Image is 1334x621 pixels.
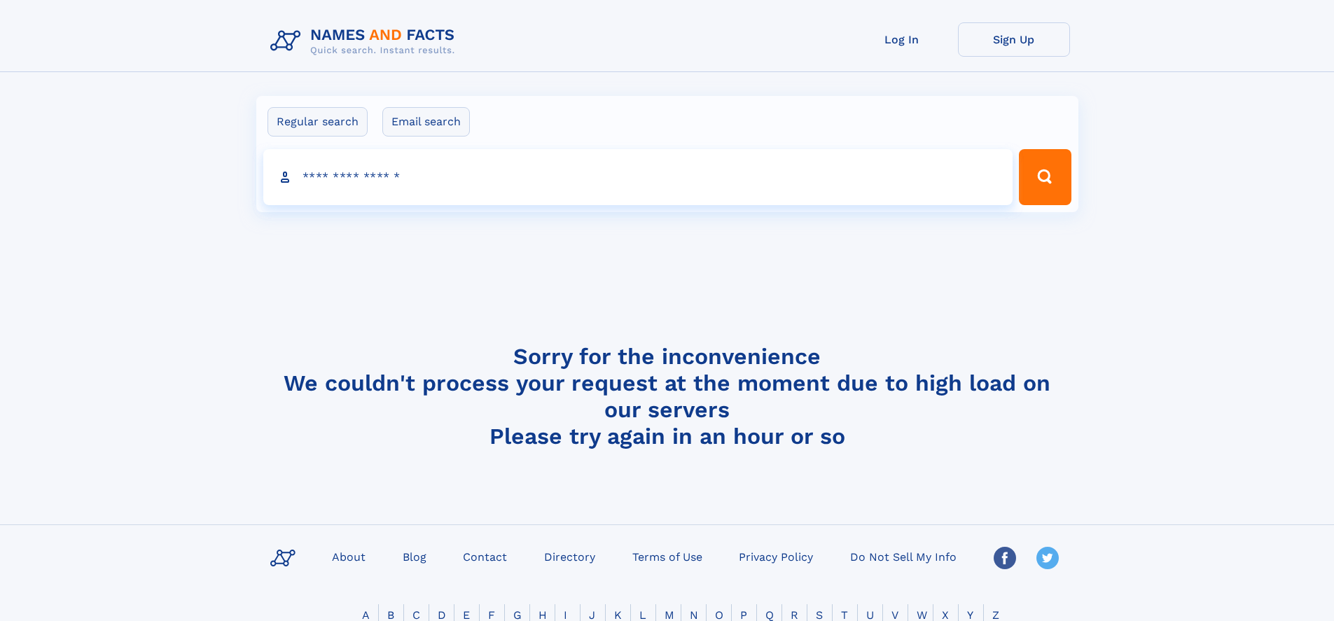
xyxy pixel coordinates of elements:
a: Directory [539,546,601,566]
a: Terms of Use [627,546,708,566]
input: search input [263,149,1013,205]
a: Contact [457,546,513,566]
img: Logo Names and Facts [265,22,466,60]
img: Facebook [994,547,1016,569]
a: Do Not Sell My Info [845,546,962,566]
label: Email search [382,107,470,137]
a: About [326,546,371,566]
img: Twitter [1036,547,1059,569]
a: Blog [397,546,432,566]
a: Sign Up [958,22,1070,57]
label: Regular search [268,107,368,137]
a: Privacy Policy [733,546,819,566]
h4: Sorry for the inconvenience We couldn't process your request at the moment due to high load on ou... [265,343,1070,449]
button: Search Button [1019,149,1071,205]
a: Log In [846,22,958,57]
